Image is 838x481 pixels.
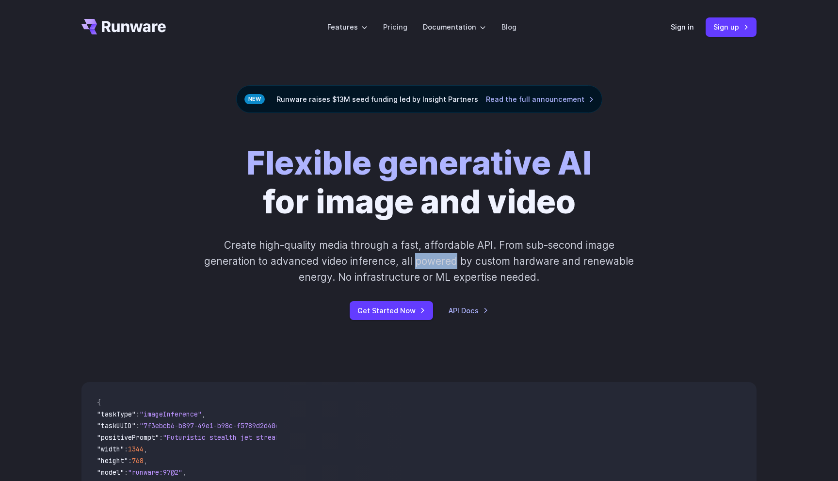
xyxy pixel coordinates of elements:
strong: Flexible generative AI [246,144,592,182]
span: , [182,468,186,477]
span: : [136,421,140,430]
a: Read the full announcement [486,94,594,105]
span: 768 [132,456,144,465]
div: Runware raises $13M seed funding led by Insight Partners [236,85,602,113]
span: "positivePrompt" [97,433,159,442]
span: : [124,468,128,477]
span: : [124,445,128,453]
a: Get Started Now [350,301,433,320]
span: , [144,456,147,465]
span: "model" [97,468,124,477]
span: "taskType" [97,410,136,418]
a: Sign in [671,21,694,32]
span: : [128,456,132,465]
a: Pricing [383,21,407,32]
span: : [136,410,140,418]
p: Create high-quality media through a fast, affordable API. From sub-second image generation to adv... [203,237,635,286]
a: Sign up [706,17,757,36]
span: , [202,410,206,418]
span: "height" [97,456,128,465]
span: "7f3ebcb6-b897-49e1-b98c-f5789d2d40d7" [140,421,287,430]
a: API Docs [449,305,488,316]
span: "imageInference" [140,410,202,418]
label: Documentation [423,21,486,32]
span: "Futuristic stealth jet streaking through a neon-lit cityscape with glowing purple exhaust" [163,433,516,442]
a: Go to / [81,19,166,34]
span: "runware:97@2" [128,468,182,477]
label: Features [327,21,368,32]
span: { [97,398,101,407]
span: , [144,445,147,453]
h1: for image and video [246,144,592,222]
a: Blog [501,21,516,32]
span: : [159,433,163,442]
span: "width" [97,445,124,453]
span: 1344 [128,445,144,453]
span: "taskUUID" [97,421,136,430]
